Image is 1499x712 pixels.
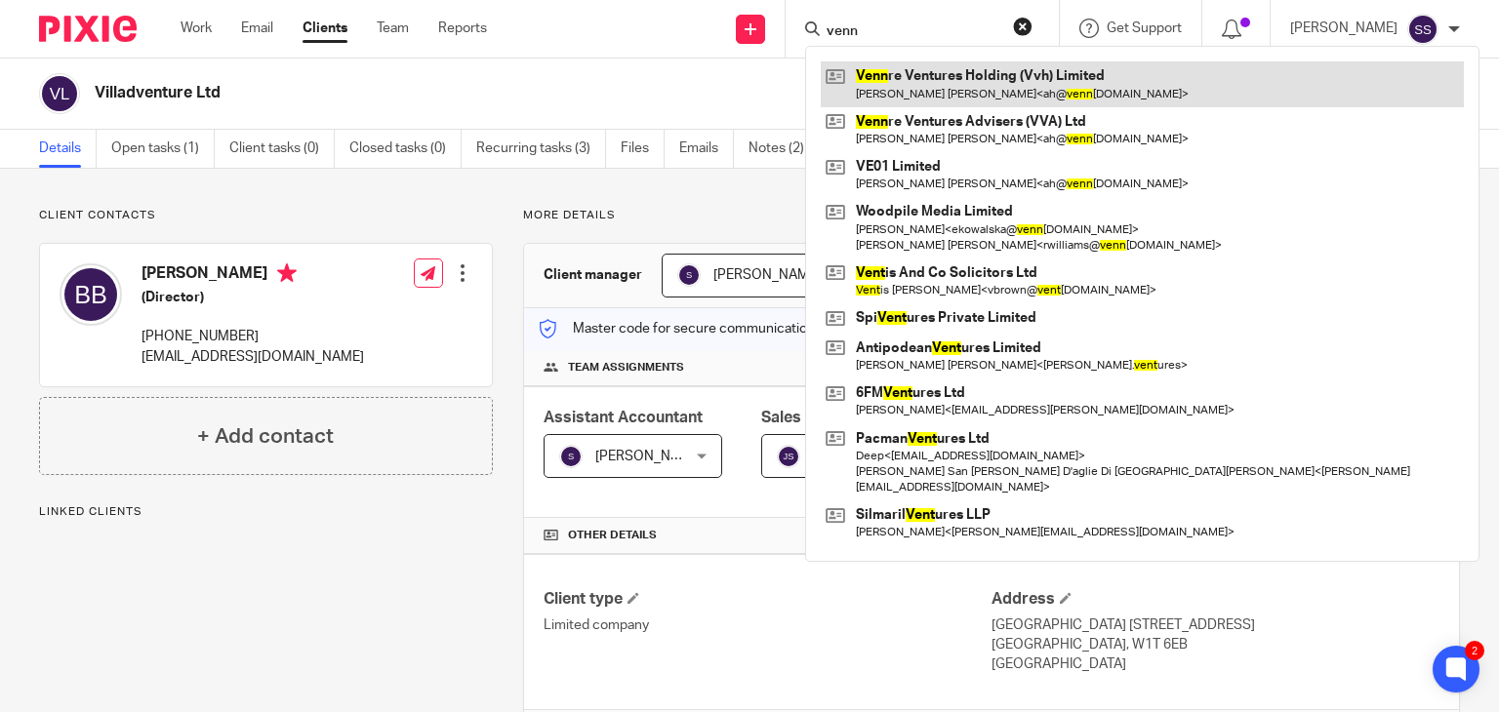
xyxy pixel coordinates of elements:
[621,130,665,168] a: Files
[749,130,820,168] a: Notes (2)
[679,130,734,168] a: Emails
[476,130,606,168] a: Recurring tasks (3)
[568,528,657,543] span: Other details
[992,654,1439,674] p: [GEOGRAPHIC_DATA]
[241,19,273,38] a: Email
[111,130,215,168] a: Open tasks (1)
[523,208,1460,223] p: More details
[39,208,493,223] p: Client contacts
[197,421,334,452] h4: + Add contact
[825,23,1000,41] input: Search
[544,615,992,635] p: Limited company
[777,445,800,468] img: svg%3E
[1465,641,1484,660] div: 2
[1407,14,1438,45] img: svg%3E
[377,19,409,38] a: Team
[142,263,364,288] h4: [PERSON_NAME]
[60,263,122,326] img: svg%3E
[142,288,364,307] h5: (Director)
[992,589,1439,610] h4: Address
[992,615,1439,635] p: [GEOGRAPHIC_DATA] [STREET_ADDRESS]
[568,360,684,376] span: Team assignments
[303,19,347,38] a: Clients
[544,589,992,610] h4: Client type
[761,410,858,425] span: Sales Person
[95,83,975,103] h2: Villadventure Ltd
[229,130,335,168] a: Client tasks (0)
[39,504,493,520] p: Linked clients
[713,268,832,282] span: [PERSON_NAME] R
[39,130,97,168] a: Details
[539,319,875,338] p: Master code for secure communications and files
[1013,17,1033,36] button: Clear
[349,130,462,168] a: Closed tasks (0)
[1290,19,1398,38] p: [PERSON_NAME]
[142,347,364,367] p: [EMAIL_ADDRESS][DOMAIN_NAME]
[39,73,80,114] img: svg%3E
[142,327,364,346] p: [PHONE_NUMBER]
[544,410,703,425] span: Assistant Accountant
[677,263,701,287] img: svg%3E
[559,445,583,468] img: svg%3E
[595,450,714,463] span: [PERSON_NAME] R
[544,265,642,285] h3: Client manager
[39,16,137,42] img: Pixie
[992,635,1439,654] p: [GEOGRAPHIC_DATA], W1T 6EB
[438,19,487,38] a: Reports
[181,19,212,38] a: Work
[1107,21,1182,35] span: Get Support
[277,263,297,283] i: Primary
